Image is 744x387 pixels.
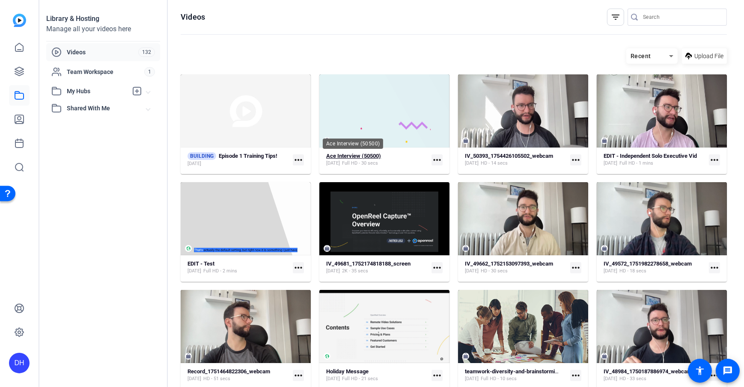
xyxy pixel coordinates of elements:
mat-icon: more_horiz [432,370,443,381]
span: Recent [631,53,651,59]
a: EDIT - Test[DATE]Full HD - 2 mins [187,260,289,275]
mat-icon: more_horiz [570,154,581,165]
button: Upload File [682,48,727,64]
span: Full HD - 2 mins [203,268,237,275]
span: Full HD - 21 secs [342,375,378,382]
strong: Holiday Message [326,368,369,375]
a: Holiday Message[DATE]Full HD - 21 secs [326,368,428,382]
span: [DATE] [465,268,479,275]
span: HD - 51 secs [203,375,230,382]
mat-icon: more_horiz [293,154,304,165]
span: Shared With Me [67,104,146,113]
div: Library & Hosting [46,14,160,24]
a: Record_1751464822306_webcam[DATE]HD - 51 secs [187,368,289,382]
input: Search [643,12,720,22]
span: [DATE] [187,268,201,275]
strong: teamwork-diversity-and-brainstorming-workshop-in-2023-11-27-05-06-04-utc [465,368,658,375]
strong: EDIT - Independent Solo Executive Vid [604,153,697,159]
span: [DATE] [187,160,201,167]
strong: Record_1751464822306_webcam [187,368,270,375]
span: Upload File [694,52,723,61]
span: [DATE] [187,375,201,382]
span: Team Workspace [67,68,144,76]
a: IV_49572_1751982278658_webcam[DATE]HD - 18 secs [604,260,705,275]
span: Full HD - 10 secs [481,375,517,382]
span: [DATE] [326,268,340,275]
a: IV_50393_1754426105502_webcam[DATE]HD - 14 secs [465,153,567,167]
div: Manage all your videos here [46,24,160,34]
span: [DATE] [326,375,340,382]
strong: IV_49572_1751982278658_webcam [604,260,692,267]
span: [DATE] [465,160,479,167]
span: [DATE] [604,160,617,167]
mat-icon: more_horiz [432,154,443,165]
mat-icon: more_horiz [570,262,581,273]
span: [DATE] [604,268,617,275]
a: IV_48984_1750187886974_webcam[DATE]HD - 33 secs [604,368,705,382]
div: DH [9,353,30,373]
span: [DATE] [326,160,340,167]
mat-icon: more_horiz [709,154,720,165]
strong: EDIT - Test [187,260,214,267]
a: Ace Interview (50500)[DATE]Full HD - 30 secs [326,153,428,167]
span: Videos [67,48,138,56]
a: teamwork-diversity-and-brainstorming-workshop-in-2023-11-27-05-06-04-utc[DATE]Full HD - 10 secs [465,368,567,382]
mat-expansion-panel-header: My Hubs [46,83,160,100]
span: 1 [144,67,155,77]
span: Full HD - 1 mins [619,160,653,167]
strong: Episode 1 Training Tips! [219,153,277,159]
mat-icon: more_horiz [293,262,304,273]
mat-icon: more_horiz [709,262,720,273]
strong: IV_50393_1754426105502_webcam [465,153,553,159]
span: HD - 14 secs [481,160,508,167]
div: Ace Interview (50500) [323,139,383,149]
a: EDIT - Independent Solo Executive Vid[DATE]Full HD - 1 mins [604,153,705,167]
span: BUILDING [187,152,216,160]
span: 132 [138,47,155,57]
strong: IV_48984_1750187886974_webcam [604,368,692,375]
mat-icon: more_horiz [293,370,304,381]
span: 2K - 35 secs [342,268,368,275]
mat-icon: accessibility [695,366,705,376]
mat-icon: filter_list [610,12,621,22]
span: HD - 30 secs [481,268,508,275]
a: IV_49681_1752174818188_screen[DATE]2K - 35 secs [326,260,428,275]
span: My Hubs [67,87,128,96]
h1: Videos [181,12,205,22]
strong: IV_49681_1752174818188_screen [326,260,411,267]
span: [DATE] [465,375,479,382]
span: [DATE] [604,375,617,382]
a: IV_49662_1752153097393_webcam[DATE]HD - 30 secs [465,260,567,275]
mat-icon: message [723,366,733,376]
mat-icon: more_horiz [570,370,581,381]
span: HD - 33 secs [619,375,646,382]
mat-icon: more_horiz [709,370,720,381]
span: Full HD - 30 secs [342,160,378,167]
mat-icon: more_horiz [432,262,443,273]
span: HD - 18 secs [619,268,646,275]
strong: IV_49662_1752153097393_webcam [465,260,553,267]
a: BUILDINGEpisode 1 Training Tips![DATE] [187,152,289,167]
img: blue-gradient.svg [13,14,26,27]
mat-expansion-panel-header: Shared With Me [46,100,160,117]
strong: Ace Interview (50500) [326,153,381,159]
